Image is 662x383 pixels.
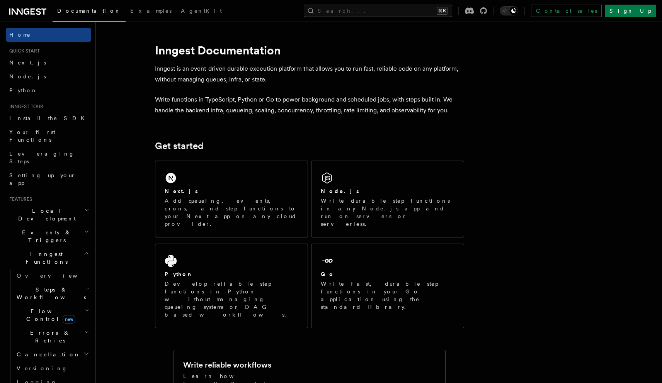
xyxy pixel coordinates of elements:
[17,365,68,371] span: Versioning
[6,125,91,147] a: Your first Functions
[155,244,308,328] a: PythonDevelop reliable step functions in Python without managing queueing systems or DAG based wo...
[53,2,126,22] a: Documentation
[181,8,222,14] span: AgentKit
[14,326,91,347] button: Errors & Retries
[311,161,464,237] a: Node.jsWrite durable step functions in any Node.js app and run on servers or serverless.
[9,59,46,66] span: Next.js
[6,28,91,42] a: Home
[9,129,55,143] span: Your first Functions
[321,187,359,195] h2: Node.js
[14,269,91,283] a: Overview
[6,48,40,54] span: Quick start
[14,347,91,361] button: Cancellation
[63,315,75,324] span: new
[6,83,91,97] a: Python
[165,187,198,195] h2: Next.js
[14,307,85,323] span: Flow Control
[605,5,656,17] a: Sign Up
[17,273,96,279] span: Overview
[321,270,335,278] h2: Go
[9,115,89,121] span: Install the SDK
[6,111,91,125] a: Install the SDK
[126,2,176,21] a: Examples
[165,280,298,319] p: Develop reliable step functions in Python without managing queueing systems or DAG based workflows.
[14,283,91,304] button: Steps & Workflows
[6,225,91,247] button: Events & Triggers
[9,87,37,93] span: Python
[183,359,271,370] h2: Write reliable workflows
[6,69,91,83] a: Node.js
[9,73,46,80] span: Node.js
[155,141,203,151] a: Get started
[6,168,91,190] a: Setting up your app
[155,94,464,116] p: Write functions in TypeScript, Python or Go to power background and scheduled jobs, with steps bu...
[14,329,84,344] span: Errors & Retries
[155,161,308,237] a: Next.jsAdd queueing, events, crons, and step functions to your Next app on any cloud provider.
[6,204,91,225] button: Local Development
[9,151,75,164] span: Leveraging Steps
[9,31,31,39] span: Home
[130,8,172,14] span: Examples
[6,56,91,69] a: Next.js
[6,229,84,244] span: Events & Triggers
[165,270,193,278] h2: Python
[14,286,86,301] span: Steps & Workflows
[9,172,76,186] span: Setting up your app
[6,247,91,269] button: Inngest Functions
[14,361,91,375] a: Versioning
[500,6,518,15] button: Toggle dark mode
[437,7,448,15] kbd: ⌘K
[531,5,602,17] a: Contact sales
[6,147,91,168] a: Leveraging Steps
[321,280,454,311] p: Write fast, durable step functions in your Go application using the standard library.
[6,196,32,202] span: Features
[321,197,454,228] p: Write durable step functions in any Node.js app and run on servers or serverless.
[311,244,464,328] a: GoWrite fast, durable step functions in your Go application using the standard library.
[176,2,226,21] a: AgentKit
[155,43,464,57] h1: Inngest Documentation
[6,103,43,110] span: Inngest tour
[14,304,91,326] button: Flow Controlnew
[14,351,80,358] span: Cancellation
[6,207,84,222] span: Local Development
[304,5,452,17] button: Search...⌘K
[6,250,83,266] span: Inngest Functions
[155,63,464,85] p: Inngest is an event-driven durable execution platform that allows you to run fast, reliable code ...
[165,197,298,228] p: Add queueing, events, crons, and step functions to your Next app on any cloud provider.
[57,8,121,14] span: Documentation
